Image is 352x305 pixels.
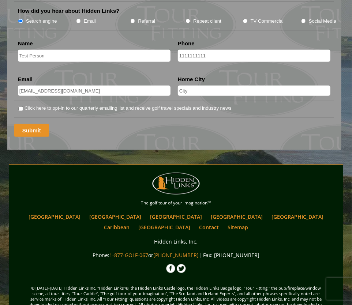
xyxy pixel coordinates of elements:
a: Caribbean [100,222,133,233]
label: How did you hear about Hidden Links? [18,7,120,15]
label: Search engine [26,18,57,25]
label: Click here to opt-in to our quarterly emailing list and receive golf travel specials and industry... [25,105,231,112]
p: Hidden Links, Inc. [11,237,341,246]
input: Submit [14,124,49,137]
label: TV Commercial [251,18,284,25]
a: [GEOGRAPHIC_DATA] [25,211,84,222]
label: Social Media [309,18,336,25]
a: Contact [195,222,222,233]
a: [GEOGRAPHIC_DATA] [268,211,327,222]
a: [GEOGRAPHIC_DATA] [207,211,266,222]
img: Facebook [166,264,175,273]
a: [GEOGRAPHIC_DATA] [135,222,194,233]
p: Phone: or | Fax: [PHONE_NUMBER] [11,251,341,260]
label: Email [18,76,33,83]
label: Email [84,18,96,25]
label: Phone [178,40,195,47]
label: Repeat client [193,18,221,25]
img: Twitter [177,264,186,273]
a: 1-877-GOLF-067 [109,252,148,259]
p: The golf tour of your imagination™ [11,199,341,207]
a: [GEOGRAPHIC_DATA] [146,211,206,222]
label: Home City [178,76,205,83]
a: [PHONE_NUMBER] [153,252,199,259]
a: Sitemap [224,222,252,233]
label: Name [18,40,33,47]
a: [GEOGRAPHIC_DATA] [86,211,145,222]
label: Referral [138,18,155,25]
